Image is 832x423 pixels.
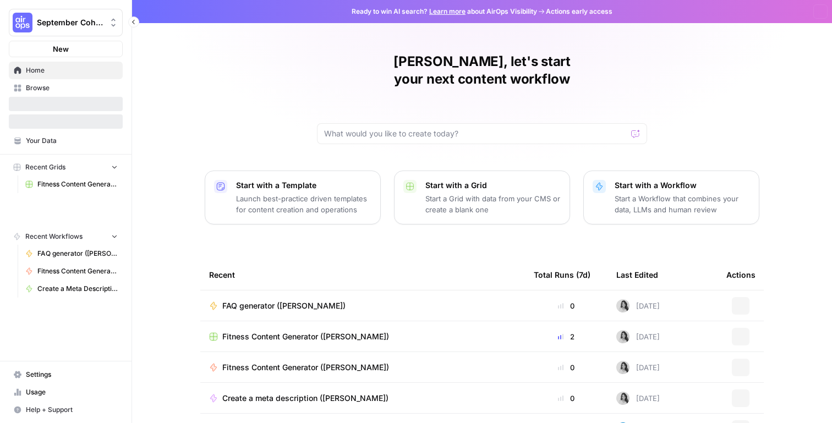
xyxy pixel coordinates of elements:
[37,17,103,28] span: September Cohort
[9,228,123,245] button: Recent Workflows
[534,260,590,290] div: Total Runs (7d)
[425,180,561,191] p: Start with a Grid
[26,65,118,75] span: Home
[726,260,756,290] div: Actions
[222,362,389,373] span: Fitness Content Generator ([PERSON_NAME])
[616,392,630,405] img: um3ujnp70du166xluvydotei755a
[26,136,118,146] span: Your Data
[236,180,371,191] p: Start with a Template
[534,362,599,373] div: 0
[394,171,570,224] button: Start with a GridStart a Grid with data from your CMS or create a blank one
[20,262,123,280] a: Fitness Content Generator ([PERSON_NAME])
[615,193,750,215] p: Start a Workflow that combines your data, LLMs and human review
[9,62,123,79] a: Home
[616,260,658,290] div: Last Edited
[425,193,561,215] p: Start a Grid with data from your CMS or create a blank one
[9,132,123,150] a: Your Data
[37,266,118,276] span: Fitness Content Generator ([PERSON_NAME])
[209,300,516,311] a: FAQ generator ([PERSON_NAME])
[209,393,516,404] a: Create a meta description ([PERSON_NAME])
[205,171,381,224] button: Start with a TemplateLaunch best-practice driven templates for content creation and operations
[9,366,123,383] a: Settings
[26,387,118,397] span: Usage
[13,13,32,32] img: September Cohort Logo
[616,330,660,343] div: [DATE]
[222,300,346,311] span: FAQ generator ([PERSON_NAME])
[616,299,660,312] div: [DATE]
[37,179,118,189] span: Fitness Content Generator ([PERSON_NAME])
[546,7,612,17] span: Actions early access
[222,331,389,342] span: Fitness Content Generator ([PERSON_NAME])
[236,193,371,215] p: Launch best-practice driven templates for content creation and operations
[615,180,750,191] p: Start with a Workflow
[25,232,83,241] span: Recent Workflows
[26,370,118,380] span: Settings
[534,393,599,404] div: 0
[583,171,759,224] button: Start with a WorkflowStart a Workflow that combines your data, LLMs and human review
[616,392,660,405] div: [DATE]
[20,175,123,193] a: Fitness Content Generator ([PERSON_NAME])
[9,9,123,36] button: Workspace: September Cohort
[20,280,123,298] a: Create a Meta Description ([PERSON_NAME])
[222,393,388,404] span: Create a meta description ([PERSON_NAME])
[616,299,630,312] img: um3ujnp70du166xluvydotei755a
[9,159,123,175] button: Recent Grids
[26,83,118,93] span: Browse
[9,79,123,97] a: Browse
[616,361,630,374] img: um3ujnp70du166xluvydotei755a
[37,284,118,294] span: Create a Meta Description ([PERSON_NAME])
[26,405,118,415] span: Help + Support
[429,7,466,15] a: Learn more
[616,330,630,343] img: um3ujnp70du166xluvydotei755a
[209,362,516,373] a: Fitness Content Generator ([PERSON_NAME])
[25,162,65,172] span: Recent Grids
[534,331,599,342] div: 2
[37,249,118,259] span: FAQ generator ([PERSON_NAME])
[9,41,123,57] button: New
[53,43,69,54] span: New
[616,361,660,374] div: [DATE]
[352,7,537,17] span: Ready to win AI search? about AirOps Visibility
[324,128,627,139] input: What would you like to create today?
[317,53,647,88] h1: [PERSON_NAME], let's start your next content workflow
[9,401,123,419] button: Help + Support
[209,331,516,342] a: Fitness Content Generator ([PERSON_NAME])
[9,383,123,401] a: Usage
[20,245,123,262] a: FAQ generator ([PERSON_NAME])
[534,300,599,311] div: 0
[209,260,516,290] div: Recent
